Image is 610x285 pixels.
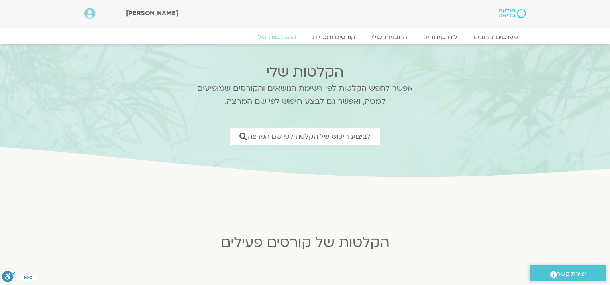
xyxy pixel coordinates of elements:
[186,82,423,108] p: אפשר לחפש הקלטות לפי רשימת הנושאים והקורסים שמופיעים למטה, ואפשר גם לבצע חיפוש לפי שם המרצה.
[84,33,526,41] nav: Menu
[230,128,380,145] a: לביצוע חיפוש של הקלטה לפי שם המרצה
[530,265,606,281] a: יצירת קשר
[108,234,502,251] h2: הקלטות של קורסים פעילים
[557,269,586,279] span: יצירת קשר
[186,64,423,80] h2: הקלטות שלי
[248,133,371,140] span: לביצוע חיפוש של הקלטה לפי שם המרצה
[248,33,304,41] a: ההקלטות שלי
[363,33,415,41] a: התכניות שלי
[126,9,178,18] span: [PERSON_NAME]
[304,33,363,41] a: קורסים ותכניות
[465,33,526,41] a: מפגשים קרובים
[415,33,465,41] a: לוח שידורים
